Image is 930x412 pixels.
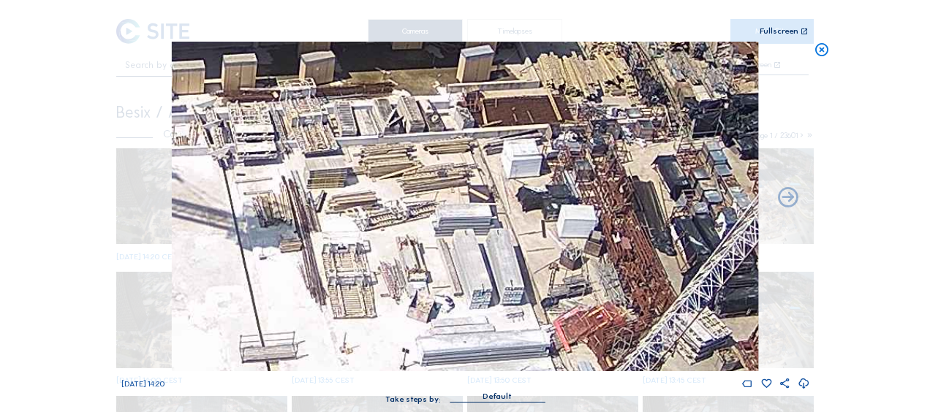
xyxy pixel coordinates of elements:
span: [DATE] 14:20 [121,379,165,389]
div: Take steps by: [385,395,441,403]
img: Image [172,42,758,371]
div: Default [483,390,512,403]
i: Back [776,186,800,210]
div: Default [450,390,545,402]
div: Fullscreen [760,27,798,36]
